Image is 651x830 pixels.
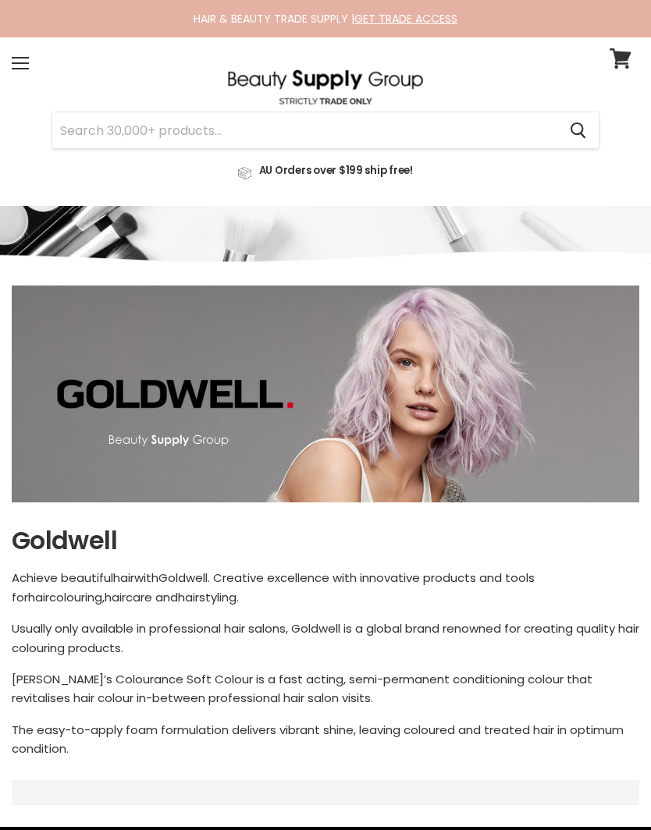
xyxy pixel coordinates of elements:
[12,286,639,502] img: Goldwell
[134,569,158,586] span: with
[12,569,535,605] span: . Creative excellence with innovative products and tools for
[12,524,639,557] h1: Goldwell
[49,589,105,605] span: colouring,
[557,112,599,148] button: Search
[354,11,457,27] a: GET TRADE ACCESS
[12,569,639,607] p: hair Goldwell hair hair hair
[12,721,639,759] p: The easy-to-apply foam formulation delivers vibrant shine, leaving coloured and treated hair in o...
[52,112,557,148] input: Search
[52,112,599,149] form: Product
[12,569,113,586] span: Achieve beautiful
[199,589,239,605] span: styling.
[573,757,635,814] iframe: Gorgias live chat messenger
[12,619,639,658] p: Usually only available in professional hair salons, Goldwell is a global brand renowned for creat...
[126,589,178,605] span: care and
[12,670,639,708] p: [PERSON_NAME]’s Colourance Soft Colour is a fast acting, semi-permanent conditioning colour that ...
